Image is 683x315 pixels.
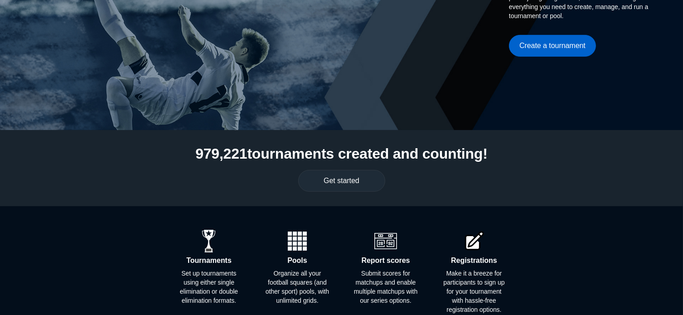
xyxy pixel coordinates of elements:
img: pencilsquare.0618cedfd402539dea291553dd6f4288.svg [463,230,485,252]
button: Get started [298,170,385,192]
h2: 979,221 tournaments created and counting! [195,145,488,163]
h2: Pools [287,256,307,265]
span: Make it a breeze for participants to sign up for your tournament with hassle-free registration op... [442,269,507,314]
span: Set up tournaments using either single elimination or double elimination formats. [177,269,242,305]
img: scoreboard.1e57393721357183ef9760dcff602ac4.svg [374,230,397,252]
span: Submit scores for matchups and enable multiple matchups with our series options. [354,269,418,305]
img: wCBcAAAAASUVORK5CYII= [286,230,309,252]
span: Organize all your football squares (and other sport) pools, with unlimited grids. [265,269,330,305]
h2: Registrations [451,256,497,265]
img: trophy.af1f162d0609cb352d9c6f1639651ff2.svg [198,230,220,252]
h2: Report scores [362,256,410,265]
h2: Tournaments [186,256,232,265]
button: Create a tournament [509,35,596,57]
